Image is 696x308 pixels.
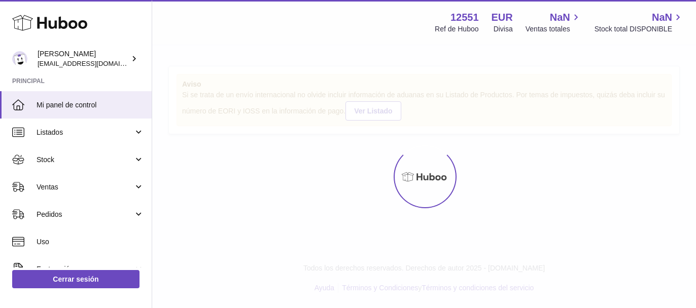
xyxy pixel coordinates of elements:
[550,11,570,24] span: NaN
[37,210,133,219] span: Pedidos
[526,24,582,34] span: Ventas totales
[37,155,133,165] span: Stock
[526,11,582,34] a: NaN Ventas totales
[652,11,672,24] span: NaN
[450,11,479,24] strong: 12551
[595,11,684,34] a: NaN Stock total DISPONIBLE
[435,24,478,34] div: Ref de Huboo
[494,24,513,34] div: Divisa
[37,128,133,137] span: Listados
[37,182,133,192] span: Ventas
[37,100,144,110] span: Mi panel de control
[12,51,27,66] img: internalAdmin-12551@internal.huboo.com
[37,264,133,274] span: Facturación y pagos
[595,24,684,34] span: Stock total DISPONIBLE
[492,11,513,24] strong: EUR
[12,270,140,288] a: Cerrar sesión
[37,237,144,247] span: Uso
[38,59,149,67] span: [EMAIL_ADDRESS][DOMAIN_NAME]
[38,49,129,68] div: [PERSON_NAME]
